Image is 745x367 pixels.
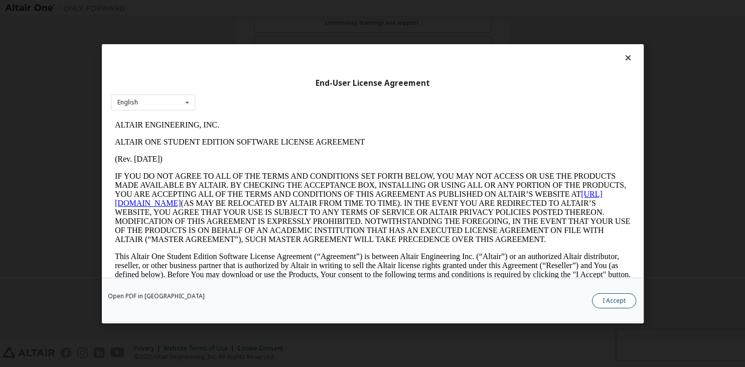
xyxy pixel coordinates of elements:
div: End-User License Agreement [111,78,635,88]
p: This Altair One Student Edition Software License Agreement (“Agreement”) is between Altair Engine... [4,136,520,172]
p: ALTAIR ENGINEERING, INC. [4,4,520,13]
a: Open PDF in [GEOGRAPHIC_DATA] [108,293,205,299]
button: I Accept [592,293,636,308]
p: ALTAIR ONE STUDENT EDITION SOFTWARE LICENSE AGREEMENT [4,21,520,30]
p: (Rev. [DATE]) [4,38,520,47]
a: [URL][DOMAIN_NAME] [4,73,492,91]
div: English [117,99,138,105]
p: IF YOU DO NOT AGREE TO ALL OF THE TERMS AND CONDITIONS SET FORTH BELOW, YOU MAY NOT ACCESS OR USE... [4,55,520,128]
